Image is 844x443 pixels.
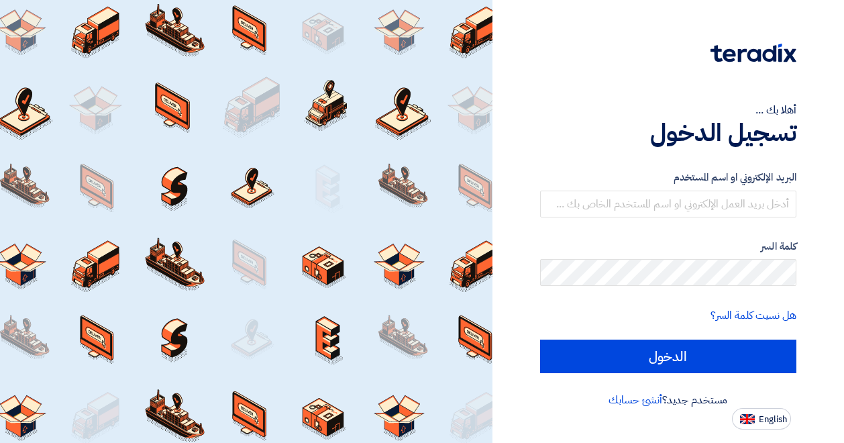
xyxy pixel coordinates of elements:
[540,340,796,373] input: الدخول
[540,191,796,217] input: أدخل بريد العمل الإلكتروني او اسم المستخدم الخاص بك ...
[540,102,796,118] div: أهلا بك ...
[540,170,796,185] label: البريد الإلكتروني او اسم المستخدم
[540,118,796,148] h1: تسجيل الدخول
[759,415,787,424] span: English
[710,44,796,62] img: Teradix logo
[732,408,791,430] button: English
[609,392,662,408] a: أنشئ حسابك
[740,414,755,424] img: en-US.png
[710,307,796,324] a: هل نسيت كلمة السر؟
[540,239,796,254] label: كلمة السر
[540,392,796,408] div: مستخدم جديد؟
